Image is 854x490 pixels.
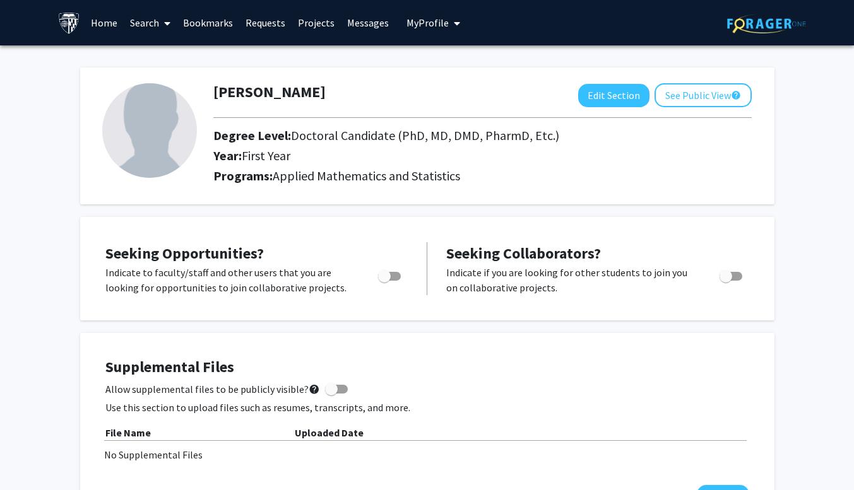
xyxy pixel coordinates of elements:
span: Seeking Collaborators? [446,243,601,263]
h1: [PERSON_NAME] [213,83,326,102]
span: First Year [242,148,290,163]
img: Johns Hopkins University Logo [58,12,80,34]
a: Projects [292,1,341,45]
img: ForagerOne Logo [727,14,806,33]
div: Toggle [715,265,749,284]
a: Bookmarks [177,1,239,45]
b: File Name [105,426,151,439]
span: My Profile [406,16,449,29]
div: No Supplemental Files [104,447,750,462]
h2: Degree Level: [213,128,655,143]
a: Search [124,1,177,45]
button: Edit Section [578,84,649,107]
a: Home [85,1,124,45]
p: Indicate to faculty/staff and other users that you are looking for opportunities to join collabor... [105,265,354,295]
h2: Programs: [213,168,752,184]
p: Use this section to upload files such as resumes, transcripts, and more. [105,400,749,415]
span: Applied Mathematics and Statistics [273,168,460,184]
div: Toggle [373,265,408,284]
iframe: Chat [9,433,54,481]
h4: Supplemental Files [105,358,749,376]
b: Uploaded Date [295,426,364,439]
span: Seeking Opportunities? [105,243,264,263]
p: Indicate if you are looking for other students to join you on collaborative projects. [446,265,696,295]
a: Requests [239,1,292,45]
a: Messages [341,1,395,45]
mat-icon: help [731,88,741,103]
mat-icon: help [309,382,320,397]
h2: Year: [213,148,655,163]
span: Doctoral Candidate (PhD, MD, DMD, PharmD, Etc.) [291,127,559,143]
span: Allow supplemental files to be publicly visible? [105,382,320,397]
button: See Public View [655,83,752,107]
img: Profile Picture [102,83,197,178]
